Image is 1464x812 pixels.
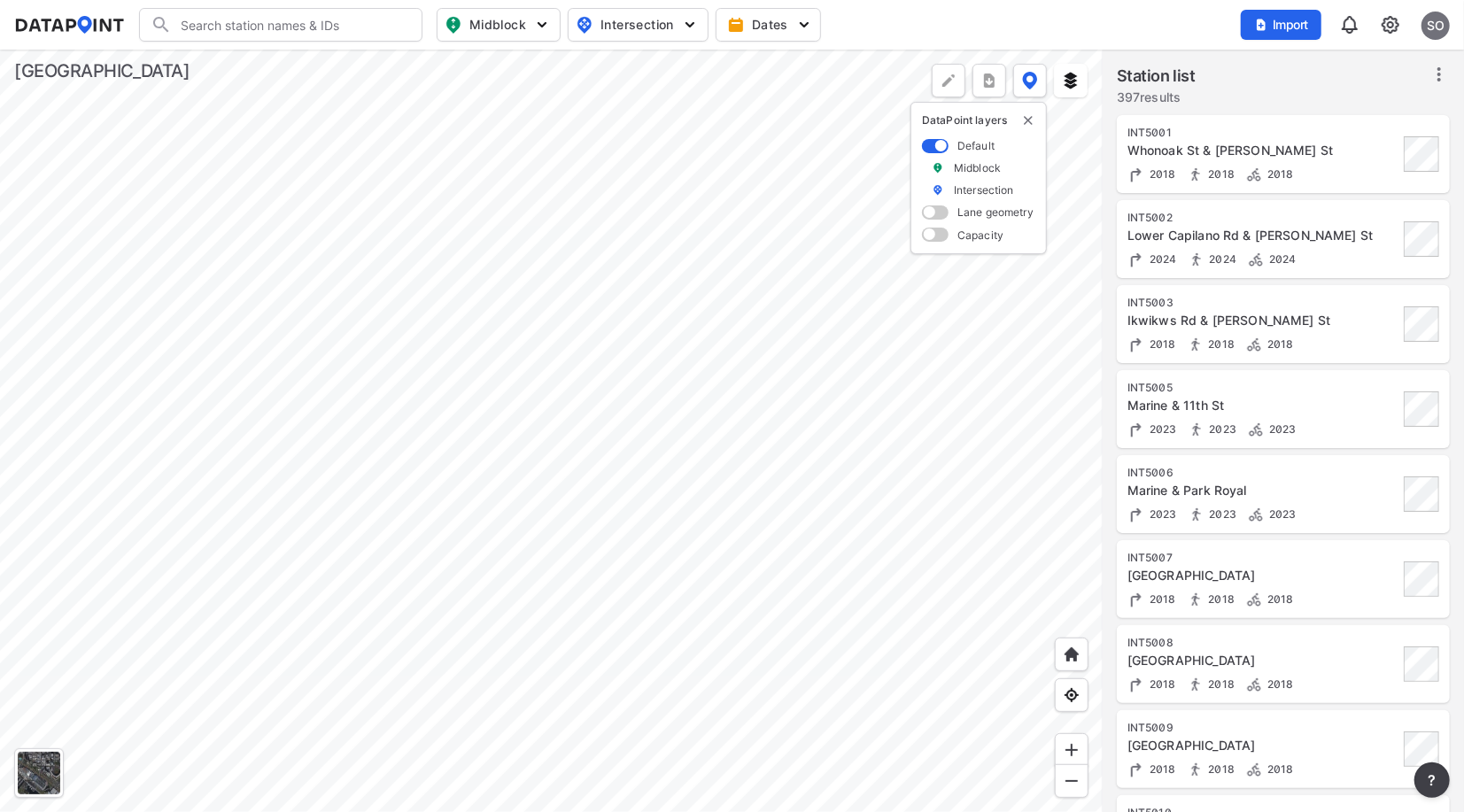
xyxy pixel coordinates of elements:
img: marker_Intersection.6861001b.svg [932,182,944,197]
label: Capacity [957,228,1003,243]
img: Turning count [1127,761,1145,778]
span: 2023 [1145,507,1177,521]
img: Turning count [1127,591,1145,608]
img: Turning count [1127,506,1145,523]
div: [GEOGRAPHIC_DATA] [14,58,190,83]
img: Pedestrian count [1187,166,1205,183]
span: 2023 [1265,507,1297,521]
span: 2018 [1263,337,1294,351]
img: map_pin_int.54838e6b.svg [574,14,595,35]
img: map_pin_mid.602f9df1.svg [443,14,464,35]
div: Zoom in [1055,733,1088,767]
span: 2018 [1145,762,1176,776]
img: Bicycle count [1245,761,1263,778]
div: Whonoak St & Welch St [1127,142,1398,159]
img: file_add.62c1e8a2.svg [1254,18,1268,32]
img: +XpAUvaXAN7GudzAAAAAElFTkSuQmCC [1063,646,1081,663]
button: more [1414,762,1450,798]
span: Import [1251,16,1311,34]
img: Pedestrian count [1187,591,1205,608]
div: INT5002 [1127,211,1398,225]
img: Pedestrian count [1188,506,1205,523]
span: 2023 [1265,422,1297,436]
img: Bicycle count [1247,421,1265,438]
span: 2018 [1205,592,1235,606]
img: 5YPKRKmlfpI5mqlR8AD95paCi+0kK1fRFDJSaMmawlwaeJcJwk9O2fotCW5ve9gAAAAASUVORK5CYII= [795,16,813,34]
span: 2023 [1145,422,1177,436]
a: Import [1241,16,1329,33]
img: Bicycle count [1247,506,1265,523]
span: 2024 [1145,252,1177,266]
button: DataPoint layers [1013,64,1047,97]
div: INT5007 [1127,551,1398,565]
img: Bicycle count [1247,251,1265,268]
span: 2018 [1145,677,1176,691]
div: INT5005 [1127,381,1398,395]
div: 13th St & Bellevue Ave [1127,567,1398,584]
img: 5YPKRKmlfpI5mqlR8AD95paCi+0kK1fRFDJSaMmawlwaeJcJwk9O2fotCW5ve9gAAAAASUVORK5CYII= [533,16,551,34]
img: ZvzfEJKXnyWIrJytrsY285QMwk63cM6Drc+sIAAAAASUVORK5CYII= [1063,741,1081,759]
span: 2024 [1265,252,1297,266]
div: 14th St & Bellevue Ave [1127,737,1398,754]
label: Midblock [954,160,1001,175]
img: +Dz8AAAAASUVORK5CYII= [940,72,957,89]
button: External layers [1054,64,1088,97]
img: Turning count [1127,251,1145,268]
button: Import [1241,10,1321,40]
span: Intersection [576,14,697,35]
div: INT5009 [1127,721,1398,735]
div: Ikwikws Rd & Welch St [1127,312,1398,329]
img: Pedestrian count [1187,761,1205,778]
span: 2023 [1205,507,1237,521]
div: SO [1421,12,1450,40]
img: Bicycle count [1245,591,1263,608]
div: Marine & Park Royal [1127,482,1398,499]
span: 2018 [1263,167,1294,181]
button: Midblock [437,8,561,42]
div: Home [1055,638,1088,671]
span: 2018 [1205,762,1235,776]
img: 5YPKRKmlfpI5mqlR8AD95paCi+0kK1fRFDJSaMmawlwaeJcJwk9O2fotCW5ve9gAAAAASUVORK5CYII= [681,16,699,34]
img: Turning count [1127,421,1145,438]
div: INT5006 [1127,466,1398,480]
label: Lane geometry [957,205,1034,220]
div: Polygon tool [932,64,965,97]
span: 2023 [1205,422,1237,436]
button: Dates [716,8,821,42]
img: Pedestrian count [1188,251,1205,268]
div: Toggle basemap [14,748,64,798]
div: INT5001 [1127,126,1398,140]
img: Turning count [1127,166,1145,183]
span: 2018 [1263,762,1294,776]
img: xqJnZQTG2JQi0x5lvmkeSNbbgIiQD62bqHG8IfrOzanD0FsRdYrij6fAAAAAElFTkSuQmCC [980,72,998,89]
img: MAAAAAElFTkSuQmCC [1063,772,1081,790]
img: Bicycle count [1245,336,1263,353]
span: 2018 [1205,337,1235,351]
span: 2018 [1205,167,1235,181]
span: 2018 [1205,677,1235,691]
div: Lower Capilano Rd & Welch St [1127,227,1398,244]
label: 397 results [1117,89,1196,106]
span: 2018 [1145,167,1176,181]
img: close-external-leyer.3061a1c7.svg [1021,113,1035,128]
img: Bicycle count [1245,166,1263,183]
input: Search [172,11,411,39]
span: 2018 [1145,337,1176,351]
button: Intersection [568,8,709,42]
span: 2024 [1205,252,1237,266]
img: Turning count [1127,336,1145,353]
div: Zoom out [1055,764,1088,798]
label: Intersection [954,182,1014,197]
label: Default [957,138,995,153]
span: Dates [731,16,809,34]
img: layers.ee07997e.svg [1062,72,1080,89]
img: 8A77J+mXikMhHQAAAAASUVORK5CYII= [1339,14,1360,35]
span: 2018 [1145,592,1176,606]
img: zeq5HYn9AnE9l6UmnFLPAAAAAElFTkSuQmCC [1063,686,1081,704]
img: Bicycle count [1245,676,1263,693]
label: Station list [1117,64,1196,89]
img: Turning count [1127,676,1145,693]
div: Marine & 11th St [1127,397,1398,414]
img: cids17cp3yIFEOpj3V8A9qJSH103uA521RftCD4eeui4ksIb+krbm5XvIjxD52OS6NWLn9gAAAAAElFTkSuQmCC [1380,14,1401,35]
span: 2018 [1263,592,1294,606]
